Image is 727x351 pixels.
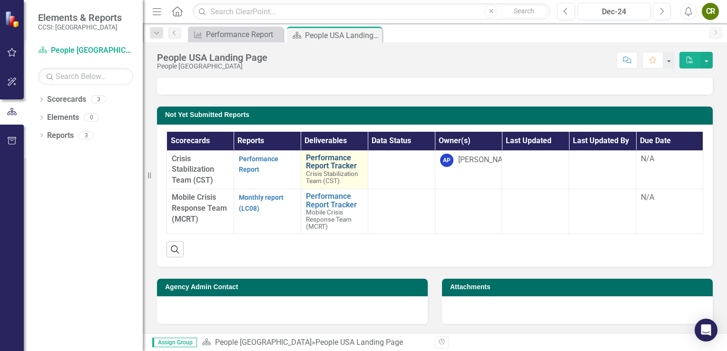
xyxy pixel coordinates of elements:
div: People USA Landing Page [157,52,267,63]
a: Performance Report Tracker [306,192,363,209]
div: 3 [91,96,106,104]
div: 0 [84,114,99,122]
a: Performance Report Tracker [306,154,363,170]
a: People [GEOGRAPHIC_DATA] [215,338,312,347]
span: Mobile Crisis Response Team (MCRT) [172,193,227,224]
img: ClearPoint Strategy [5,11,21,28]
a: Performance Report [190,29,281,40]
h3: Attachments [450,283,708,291]
a: People [GEOGRAPHIC_DATA] [38,45,133,56]
div: [PERSON_NAME] [458,155,515,166]
div: N/A [641,192,698,203]
button: Dec-24 [578,3,650,20]
td: Double-Click to Edit Right Click for Context Menu [301,189,368,234]
input: Search Below... [38,68,133,85]
span: Assign Group [152,338,197,347]
input: Search ClearPoint... [193,3,550,20]
div: Performance Report [206,29,281,40]
span: Mobile Crisis Response Team (MCRT) [306,208,352,230]
a: Performance Report [239,155,278,174]
td: Double-Click to Edit [368,189,435,234]
button: Search [500,5,548,18]
td: Double-Click to Edit Right Click for Context Menu [301,150,368,189]
a: Reports [47,130,74,141]
div: People USA Landing Page [315,338,403,347]
span: Crisis Stabilization Team (CST) [172,154,214,185]
div: N/A [641,154,698,165]
button: CR [702,3,719,20]
a: Scorecards [47,94,86,105]
h3: Not Yet Submitted Reports [165,111,708,118]
span: Search [514,7,534,15]
small: CCSI: [GEOGRAPHIC_DATA] [38,23,122,31]
div: » [202,337,428,348]
a: Monthly report (LC08) [239,194,284,212]
td: Double-Click to Edit [368,150,435,189]
span: Elements & Reports [38,12,122,23]
div: People USA Landing Page [305,29,380,41]
div: 3 [79,131,94,139]
div: Open Intercom Messenger [695,319,717,341]
div: People [GEOGRAPHIC_DATA] [157,63,267,70]
div: Dec-24 [581,6,647,18]
h3: Agency Admin Contact [165,283,423,291]
span: Crisis Stabilization Team (CST) [306,170,358,185]
a: Elements [47,112,79,123]
div: AP [440,154,453,167]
